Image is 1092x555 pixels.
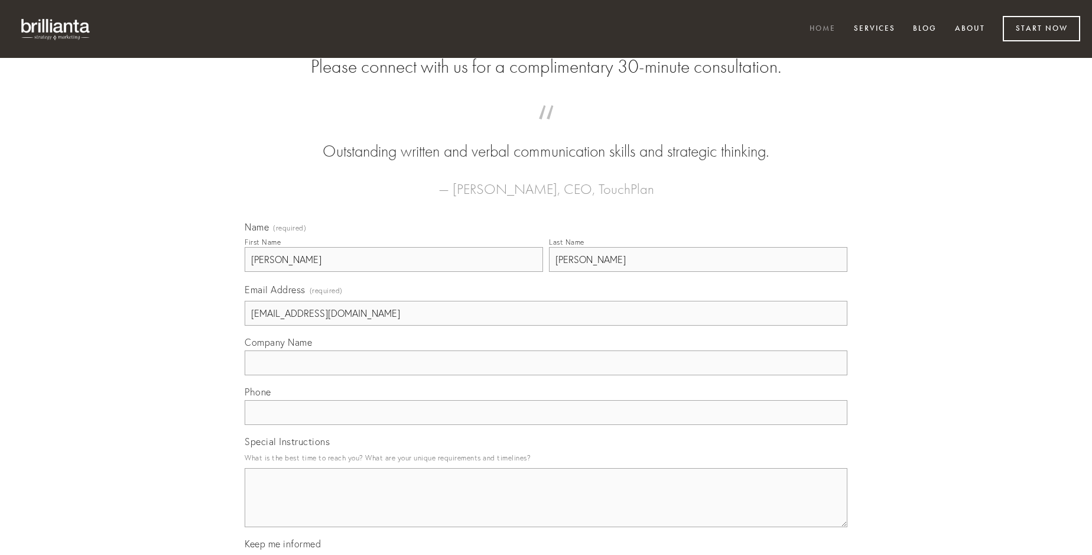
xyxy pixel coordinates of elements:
[264,117,828,140] span: “
[12,12,100,46] img: brillianta - research, strategy, marketing
[1003,16,1080,41] a: Start Now
[549,238,584,246] div: Last Name
[846,20,903,39] a: Services
[273,225,306,232] span: (required)
[245,538,321,550] span: Keep me informed
[264,163,828,201] figcaption: — [PERSON_NAME], CEO, TouchPlan
[245,450,847,466] p: What is the best time to reach you? What are your unique requirements and timelines?
[905,20,944,39] a: Blog
[245,284,305,296] span: Email Address
[245,386,271,398] span: Phone
[245,221,269,233] span: Name
[264,117,828,163] blockquote: Outstanding written and verbal communication skills and strategic thinking.
[245,238,281,246] div: First Name
[947,20,993,39] a: About
[245,436,330,447] span: Special Instructions
[245,56,847,78] h2: Please connect with us for a complimentary 30-minute consultation.
[802,20,843,39] a: Home
[245,336,312,348] span: Company Name
[310,283,343,298] span: (required)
